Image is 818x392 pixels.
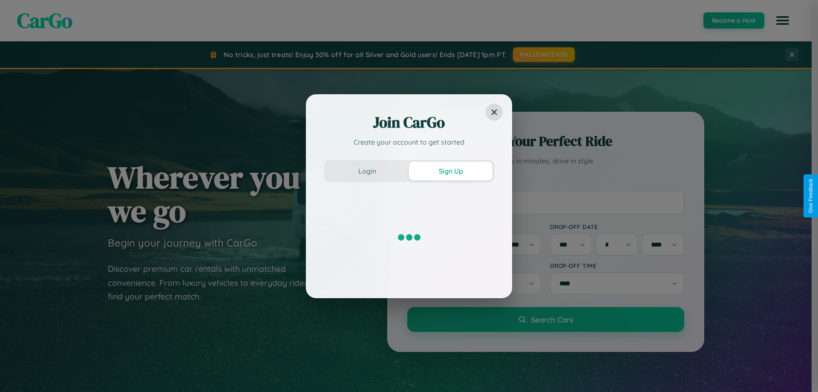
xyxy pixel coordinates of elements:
h2: Join CarGo [324,112,494,133]
p: Create your account to get started [324,137,494,147]
button: Sign Up [409,162,493,180]
div: Give Feedback [808,179,814,213]
button: Login [325,162,409,180]
iframe: Intercom live chat [9,363,29,383]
